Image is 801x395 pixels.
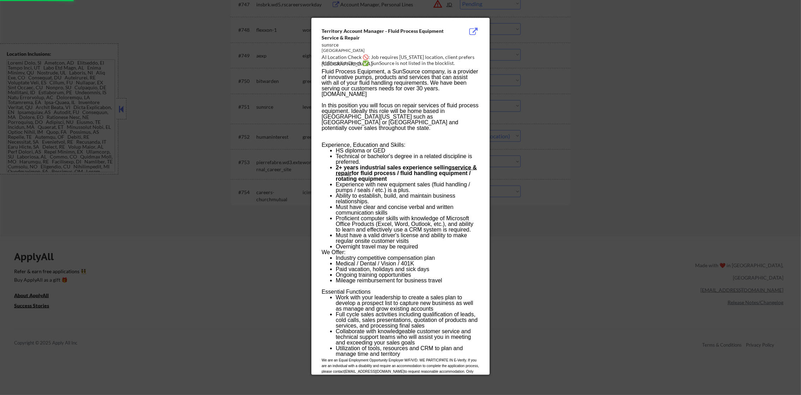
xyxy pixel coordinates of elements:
[336,204,479,216] li: Must have clear and concise verbal and written communication skills
[336,346,479,357] li: Utilization of tools, resources and CRM to plan and manage time and territory
[336,295,479,312] li: Work with your leadership to create a sales plan to develop a prospect list to capture new busine...
[336,193,479,204] li: Ability to establish, build, and maintain business relationships.
[336,164,452,170] b: 2+ years industrial sales experience selling
[336,244,479,250] li: Overnight travel may be required
[336,233,479,244] li: Must have a valid driver's license and ability to make regular onsite customer visits
[322,250,479,255] h3: We Offer:
[336,182,479,193] li: Experience with new equipment sales (fluid handling / pumps / seals / etc.) is a plus.
[336,329,479,346] li: Collaborate with knowledgeable customer service and technical support teams who will assist you i...
[336,154,479,165] li: Technical or bachelor's degree in a related discipline is preferred.
[336,272,479,278] li: Ongoing training opportunities
[322,60,482,67] div: AI Blocklist Check ✅: SunSource is not listed in the blocklist.
[336,255,479,261] li: Industry competitive compensation plan
[322,48,444,54] div: [GEOGRAPHIC_DATA]
[336,261,479,267] li: Medical / Dental / Vision / 401K
[322,358,479,373] span: We are an Equal Employment Opportunity Employer M/F/V/D. WE PARTICIPATE IN E-Verify. If you are a...
[336,312,479,329] li: Full cycle sales activities including qualification of leads, cold calls, sales presentations, qu...
[336,170,471,182] b: for fluid process / fluid handling equipment / rotating equipment
[336,216,479,233] li: Proficient computer skills with knowledge of Microsoft Office Products (Excel, Word, Outlook, etc...
[322,28,444,41] div: Territory Account Manager - Fluid Process Equipment Service & Repair
[322,103,479,131] div: In this position you will focus on repair services of fluid process equipment. Ideally this role ...
[322,142,479,148] h3: Experience, Education and Skills:
[336,278,479,283] li: Mileage reimbursement for business travel
[322,68,478,91] span: Fluid Process Equipment, a SunSource company, is a provider of innovative pumps, products and ser...
[322,91,367,97] a: [DOMAIN_NAME]
[336,164,477,176] b: service & repair
[345,370,404,373] a: [EMAIL_ADDRESS][DOMAIN_NAME]
[336,148,479,154] li: HS diploma or GED
[322,41,444,48] div: sunsrce
[322,289,479,295] h3: Essential Functions
[336,267,479,272] li: Paid vacation, holidays and sick days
